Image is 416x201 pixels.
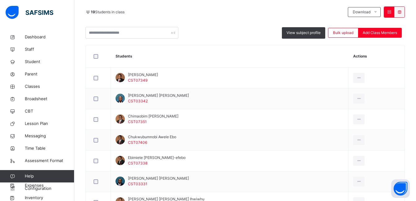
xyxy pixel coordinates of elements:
[25,108,74,114] span: CBT
[25,145,74,152] span: Time Table
[391,179,410,198] button: Open asap
[128,182,147,186] span: CST03331
[128,93,189,98] span: [PERSON_NAME] [PERSON_NAME]
[25,83,74,90] span: Classes
[333,30,353,36] span: Bulk upload
[348,45,405,68] th: Actions
[128,113,178,119] span: Chimaobim [PERSON_NAME]
[353,9,370,15] span: Download
[128,134,176,140] span: Chukwubumnobi Awele Ebo
[128,161,147,165] span: CST07338
[25,173,74,179] span: Help
[25,46,74,53] span: Staff
[287,30,321,36] span: View subject profile
[128,155,186,160] span: Ebimiete [PERSON_NAME]-efebo
[25,59,74,65] span: Student
[128,119,147,124] span: CST07351
[25,195,74,201] span: Inventory
[128,99,148,103] span: CST03342
[25,34,74,40] span: Dashboard
[91,10,95,14] b: 19
[25,158,74,164] span: Assessment Format
[363,30,397,36] span: Add Class Members
[25,71,74,77] span: Parent
[128,140,147,145] span: CST07406
[128,72,158,78] span: [PERSON_NAME]
[25,133,74,139] span: Messaging
[25,186,74,192] span: Configuration
[111,45,348,68] th: Students
[128,78,147,83] span: CST07349
[25,96,74,102] span: Broadsheet
[128,176,189,181] span: [PERSON_NAME] [PERSON_NAME]
[6,6,53,19] img: safsims
[91,9,125,15] span: Students in class
[25,121,74,127] span: Lesson Plan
